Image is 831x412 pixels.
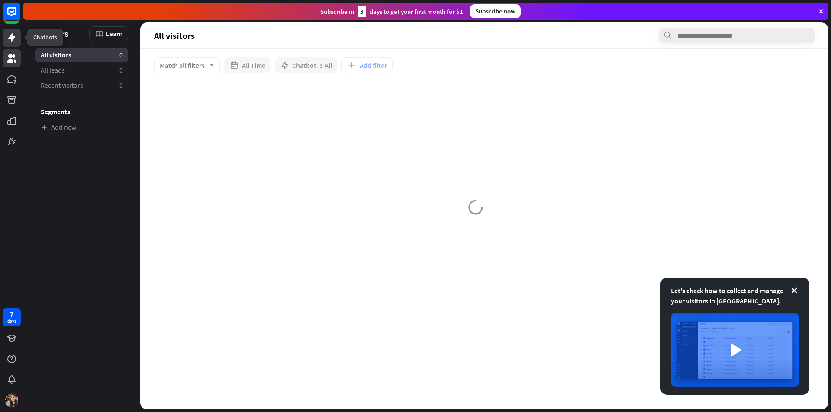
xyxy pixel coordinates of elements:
[358,6,366,17] div: 3
[671,285,799,306] div: Let's check how to collect and manage your visitors in [GEOGRAPHIC_DATA].
[3,308,21,326] a: 7 days
[119,66,123,75] aside: 0
[35,120,128,134] a: Add new
[320,6,463,17] div: Subscribe in days to get your first month for $1
[35,107,128,116] h3: Segments
[7,3,33,29] button: Open LiveChat chat widget
[470,4,521,18] div: Subscribe now
[119,81,123,90] aside: 0
[671,313,799,387] img: image
[41,66,65,75] span: All leads
[7,318,16,324] div: days
[35,78,128,93] a: Recent visitors 0
[35,63,128,77] a: All leads 0
[106,29,122,38] span: Learn
[41,51,71,60] span: All visitors
[10,310,14,318] div: 7
[41,81,83,90] span: Recent visitors
[119,51,123,60] aside: 0
[154,31,195,41] span: All visitors
[41,29,68,38] span: Visitors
